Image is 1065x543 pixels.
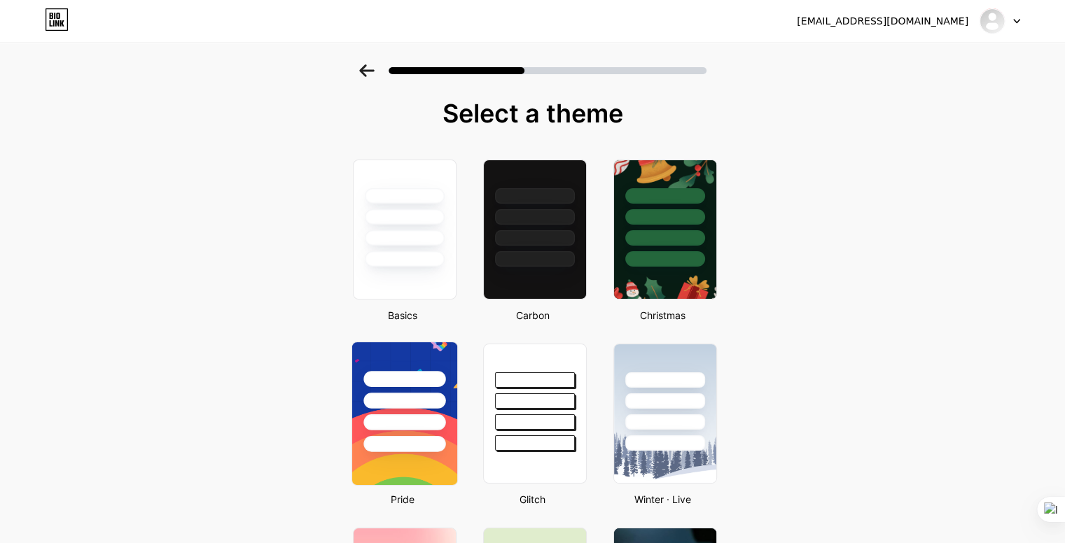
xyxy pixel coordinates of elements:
div: [EMAIL_ADDRESS][DOMAIN_NAME] [797,14,968,29]
div: Basics [349,308,457,323]
div: Winter · Live [609,492,717,507]
img: mocphuongvanmenh [979,8,1005,34]
div: Pride [349,492,457,507]
div: Glitch [479,492,587,507]
img: pride-mobile.png [351,342,457,485]
div: Carbon [479,308,587,323]
div: Christmas [609,308,717,323]
div: Select a theme [347,99,718,127]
